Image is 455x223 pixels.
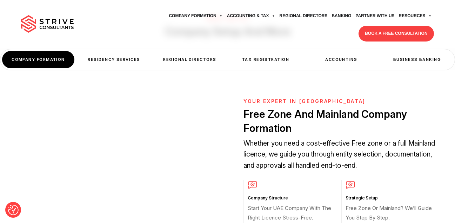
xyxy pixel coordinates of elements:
[2,51,74,68] div: COMPANY FORMATION
[248,204,337,222] p: Start Your UAE Company With The Right Licence Stress-Free.
[397,6,434,26] a: Resources
[225,6,277,26] a: Accounting & Tax
[305,51,377,68] div: Accounting
[381,51,453,68] div: Business Banking
[243,107,439,135] h2: Free Zone And Mainland Company Formation
[353,6,396,26] a: Partner with Us
[154,51,226,68] div: Regional Directors
[346,195,435,201] h3: Strategic Setup
[243,138,439,171] p: Whether you need a cost-effective Free zone or a full Mainland licence, we guide you through enti...
[277,6,330,26] a: Regional Directors
[243,98,439,104] h6: YOUR EXPERT IN [GEOGRAPHIC_DATA]
[248,195,337,201] h3: Company Structure
[329,6,353,26] a: Banking
[346,204,435,222] p: Free Zone Or Mainland? We’ll Guide You Step By Step.
[21,15,74,33] img: main-logo.svg
[8,205,19,215] img: Revisit consent button
[229,51,302,68] div: Tax Registration
[78,51,150,68] div: Residency Services
[167,6,225,26] a: Company Formation
[8,205,19,215] button: Consent Preferences
[359,26,434,42] a: BOOK A FREE CONSULTATION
